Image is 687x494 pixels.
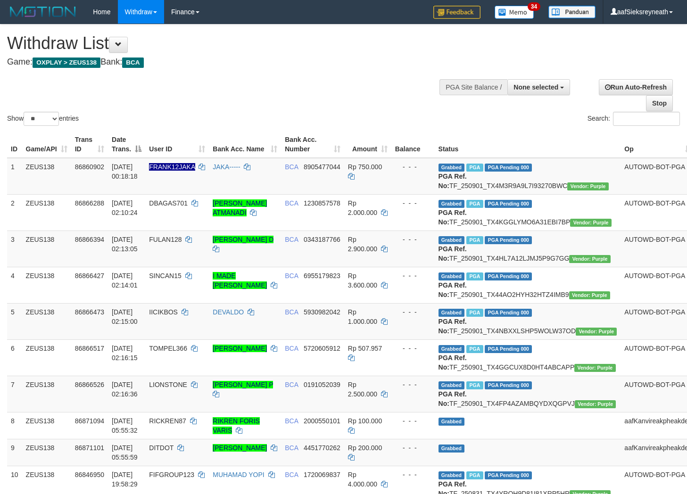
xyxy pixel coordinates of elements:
span: FIFGROUP123 [149,471,194,478]
span: Vendor URL: https://trx4.1velocity.biz [570,219,611,227]
b: PGA Ref. No: [439,354,467,371]
span: DBAGAS701 [149,199,188,207]
td: TF_250901_TX4FP4AZAMBQYDXQGPVJ [435,376,621,412]
span: BCA [285,417,298,425]
span: Marked by aafpengsreynich [466,381,483,389]
span: 86866288 [75,199,104,207]
span: [DATE] 00:18:18 [112,163,138,180]
td: 9 [7,439,22,466]
span: BCA [285,345,298,352]
span: BCA [285,381,298,388]
span: Vendor URL: https://trx4.1velocity.biz [567,182,608,190]
span: Marked by aafpengsreynich [466,164,483,172]
span: 86866526 [75,381,104,388]
label: Search: [588,112,680,126]
b: PGA Ref. No: [439,390,467,407]
span: Copy 0191052039 to clipboard [304,381,340,388]
a: I MADE [PERSON_NAME] [213,272,267,289]
span: Grabbed [439,200,465,208]
th: Game/API: activate to sort column ascending [22,131,71,158]
td: TF_250901_TX4M3R9A9L7I93270BWC [435,158,621,195]
span: Grabbed [439,345,465,353]
td: TF_250901_TX4HL7A12LJMJ5P9G7GG [435,231,621,267]
span: Grabbed [439,272,465,280]
span: Vendor URL: https://trx4.1velocity.biz [569,255,610,263]
div: PGA Site Balance / [439,79,507,95]
span: Rp 750.000 [348,163,382,171]
span: SINCAN15 [149,272,181,280]
span: Rp 507.957 [348,345,382,352]
span: Marked by aafpengsreynich [466,200,483,208]
td: TF_250901_TX4GGCUX8D0HT4ABCAPP [435,339,621,376]
label: Show entries [7,112,79,126]
span: Rp 2.000.000 [348,199,377,216]
span: Vendor URL: https://trx4.1velocity.biz [575,400,616,408]
span: [DATE] 02:16:36 [112,381,138,398]
span: Rp 4.000.000 [348,471,377,488]
a: RIKREN FORIS VARIS [213,417,260,434]
span: Rp 1.000.000 [348,308,377,325]
th: Status [435,131,621,158]
td: TF_250901_TX44AO2HYH32HTZ4IMB9 [435,267,621,303]
a: Stop [646,95,673,111]
td: ZEUS138 [22,267,71,303]
span: Copy 5720605912 to clipboard [304,345,340,352]
span: PGA Pending [485,236,532,244]
b: PGA Ref. No: [439,318,467,335]
div: - - - [395,271,431,280]
span: Grabbed [439,471,465,479]
span: Nama rekening ada tanda titik/strip, harap diedit [149,163,195,171]
span: BCA [285,471,298,478]
span: DITDOT [149,444,174,452]
span: Rp 100.000 [348,417,382,425]
span: PGA Pending [485,272,532,280]
td: 4 [7,267,22,303]
td: ZEUS138 [22,194,71,231]
th: ID [7,131,22,158]
div: - - - [395,162,431,172]
span: PGA Pending [485,164,532,172]
td: ZEUS138 [22,231,71,267]
span: Grabbed [439,309,465,317]
span: Copy 4451770262 to clipboard [304,444,340,452]
img: MOTION_logo.png [7,5,79,19]
div: - - - [395,470,431,479]
th: Bank Acc. Name: activate to sort column ascending [209,131,281,158]
a: MUHAMAD YOPI [213,471,264,478]
td: ZEUS138 [22,303,71,339]
span: Vendor URL: https://trx4.1velocity.biz [576,328,617,336]
td: 8 [7,412,22,439]
th: Balance [391,131,435,158]
a: [PERSON_NAME] P [213,381,273,388]
span: 86846950 [75,471,104,478]
span: OXPLAY > ZEUS138 [33,58,100,68]
span: RICKREN87 [149,417,186,425]
span: LIONSTONE [149,381,187,388]
span: Grabbed [439,418,465,426]
th: User ID: activate to sort column ascending [145,131,209,158]
span: PGA Pending [485,309,532,317]
div: - - - [395,307,431,317]
td: ZEUS138 [22,439,71,466]
span: Copy 2000550101 to clipboard [304,417,340,425]
th: Bank Acc. Number: activate to sort column ascending [281,131,344,158]
span: Grabbed [439,164,465,172]
span: Marked by aafpengsreynich [466,272,483,280]
span: TOMPEL366 [149,345,187,352]
b: PGA Ref. No: [439,173,467,189]
h1: Withdraw List [7,34,448,53]
div: - - - [395,380,431,389]
span: None selected [513,83,558,91]
td: TF_250901_TX4KGGLYMO6A31EBI7BP [435,194,621,231]
select: Showentries [24,112,59,126]
td: 3 [7,231,22,267]
span: FULAN128 [149,236,182,243]
a: [PERSON_NAME] [213,444,267,452]
span: Vendor URL: https://trx4.1velocity.biz [569,291,610,299]
span: Rp 3.600.000 [348,272,377,289]
td: ZEUS138 [22,376,71,412]
span: [DATE] 02:10:24 [112,199,138,216]
span: Marked by aafnoeunsreypich [466,471,483,479]
span: PGA Pending [485,471,532,479]
span: [DATE] 19:58:29 [112,471,138,488]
